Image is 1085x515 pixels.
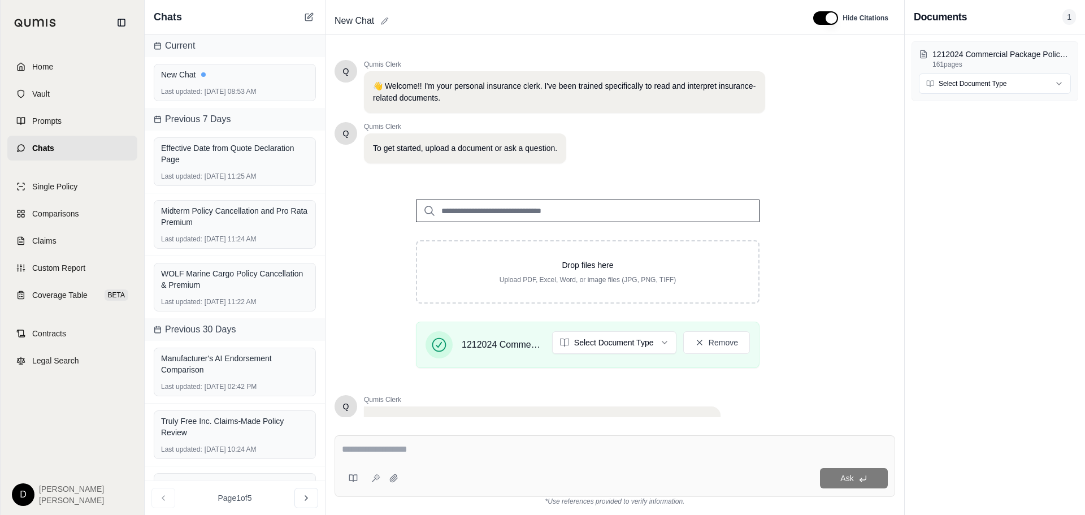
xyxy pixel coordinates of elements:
[820,468,888,488] button: Ask
[161,353,309,375] div: Manufacturer's AI Endorsement Comparison
[343,128,349,139] span: Hello
[145,34,325,57] div: Current
[32,88,50,99] span: Vault
[218,492,252,504] span: Page 1 of 5
[161,87,202,96] span: Last updated:
[330,12,379,30] span: New Chat
[145,318,325,341] div: Previous 30 Days
[914,9,967,25] h3: Documents
[12,483,34,506] div: D
[343,66,349,77] span: Hello
[161,382,309,391] div: [DATE] 02:42 PM
[364,60,765,69] span: Qumis Clerk
[7,109,137,133] a: Prompts
[7,228,137,253] a: Claims
[161,235,202,244] span: Last updated:
[161,382,202,391] span: Last updated:
[161,172,202,181] span: Last updated:
[302,10,316,24] button: New Chat
[161,416,309,438] div: Truly Free Inc. Claims-Made Policy Review
[161,478,309,501] div: Scheduled Auto Liability on Umbrella Policy
[7,283,137,308] a: Coverage TableBETA
[32,355,79,366] span: Legal Search
[161,205,309,228] div: Midterm Policy Cancellation and Pro Rata Premium
[145,108,325,131] div: Previous 7 Days
[364,395,721,404] span: Qumis Clerk
[161,142,309,165] div: Effective Date from Quote Declaration Page
[32,289,88,301] span: Coverage Table
[7,81,137,106] a: Vault
[7,256,137,280] a: Custom Report
[14,19,57,27] img: Qumis Logo
[32,328,66,339] span: Contracts
[919,49,1071,69] button: 1212024 Commercial Package Policy - Insd Copy.pdf161pages
[1062,9,1076,25] span: 1
[32,235,57,246] span: Claims
[105,289,128,301] span: BETA
[161,297,309,306] div: [DATE] 11:22 AM
[32,115,62,127] span: Prompts
[843,14,888,23] span: Hide Citations
[840,474,853,483] span: Ask
[462,338,543,352] span: 1212024 Commercial Package Policy - Insd Copy.pdf
[32,61,53,72] span: Home
[373,416,711,429] p: Great! Now you can ask any question about this document or select an option below.
[364,122,566,131] span: Qumis Clerk
[154,9,182,25] span: Chats
[161,445,309,454] div: [DATE] 10:24 AM
[335,497,895,506] div: *Use references provided to verify information.
[7,321,137,346] a: Contracts
[161,297,202,306] span: Last updated:
[932,60,1071,69] p: 161 pages
[32,181,77,192] span: Single Policy
[7,136,137,161] a: Chats
[7,174,137,199] a: Single Policy
[39,495,104,506] span: [PERSON_NAME]
[373,80,756,104] p: 👋 Welcome!! I'm your personal insurance clerk. I've been trained specifically to read and interpr...
[32,142,54,154] span: Chats
[161,172,309,181] div: [DATE] 11:25 AM
[683,331,750,354] button: Remove
[435,275,740,284] p: Upload PDF, Excel, Word, or image files (JPG, PNG, TIFF)
[343,401,349,412] span: Hello
[932,49,1071,60] p: 1212024 Commercial Package Policy - Insd Copy.pdf
[373,142,557,154] p: To get started, upload a document or ask a question.
[39,483,104,495] span: [PERSON_NAME]
[161,69,309,80] div: New Chat
[32,208,79,219] span: Comparisons
[112,14,131,32] button: Collapse sidebar
[32,262,85,274] span: Custom Report
[7,201,137,226] a: Comparisons
[330,12,800,30] div: Edit Title
[161,87,309,96] div: [DATE] 08:53 AM
[7,348,137,373] a: Legal Search
[435,259,740,271] p: Drop files here
[7,54,137,79] a: Home
[161,268,309,291] div: WOLF Marine Cargo Policy Cancellation & Premium
[161,235,309,244] div: [DATE] 11:24 AM
[161,445,202,454] span: Last updated:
